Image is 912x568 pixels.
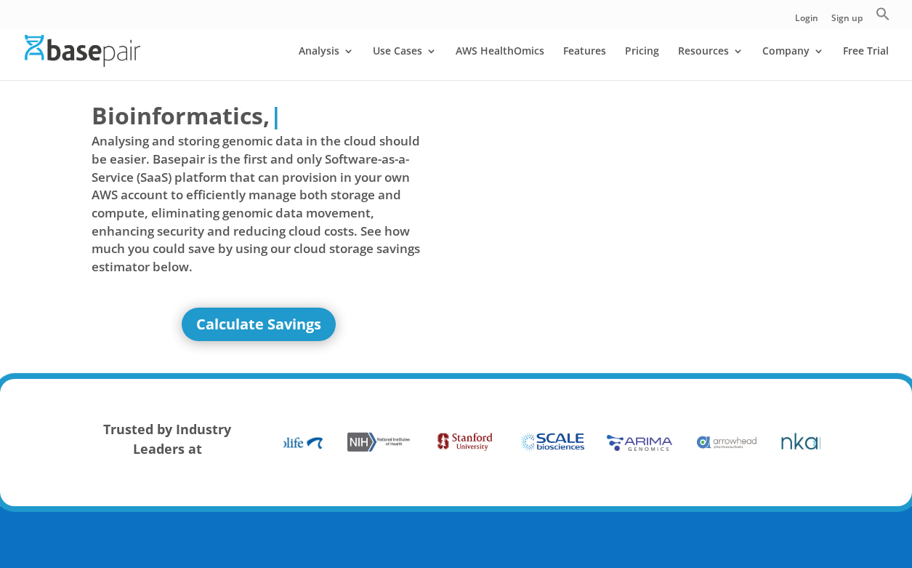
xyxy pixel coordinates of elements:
[876,7,890,29] a: Search Icon Link
[456,46,544,80] a: AWS HealthOmics
[299,46,354,80] a: Analysis
[92,99,270,132] span: Bioinformatics,
[795,14,818,29] a: Login
[92,132,427,276] span: Analysing and storing genomic data in the cloud should be easier. Basepair is the first and only ...
[563,46,606,80] a: Features
[373,46,437,80] a: Use Cases
[270,100,283,131] span: |
[25,35,140,66] img: Basepair
[182,308,336,341] a: Calculate Savings
[762,46,824,80] a: Company
[831,14,863,29] a: Sign up
[103,420,231,457] strong: Trusted by Industry Leaders at
[843,46,889,80] a: Free Trial
[876,7,890,21] svg: Search
[678,46,743,80] a: Resources
[625,46,659,80] a: Pricing
[466,99,802,288] iframe: Basepair - NGS Analysis Simplified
